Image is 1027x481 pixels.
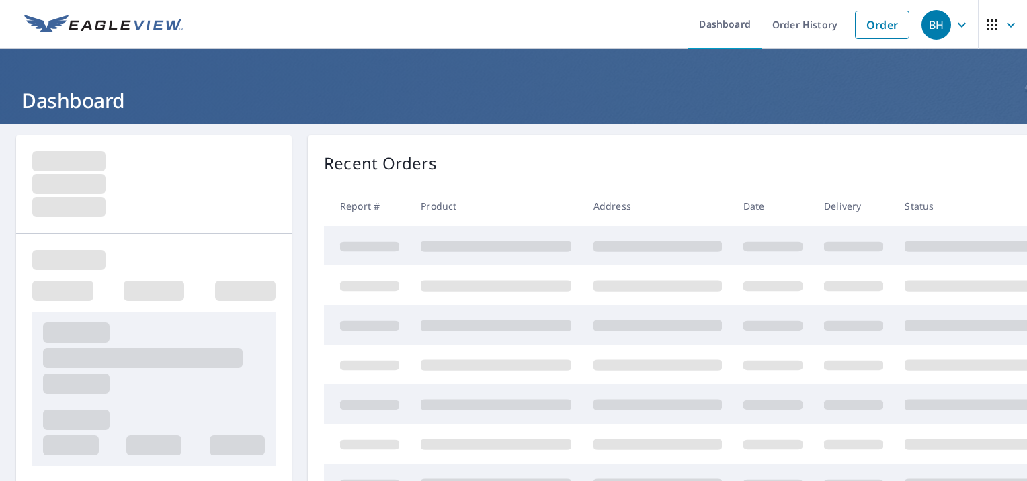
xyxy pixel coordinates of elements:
[583,186,733,226] th: Address
[324,186,410,226] th: Report #
[24,15,183,35] img: EV Logo
[733,186,813,226] th: Date
[813,186,894,226] th: Delivery
[16,87,1011,114] h1: Dashboard
[921,10,951,40] div: BH
[324,151,437,175] p: Recent Orders
[855,11,909,39] a: Order
[410,186,582,226] th: Product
